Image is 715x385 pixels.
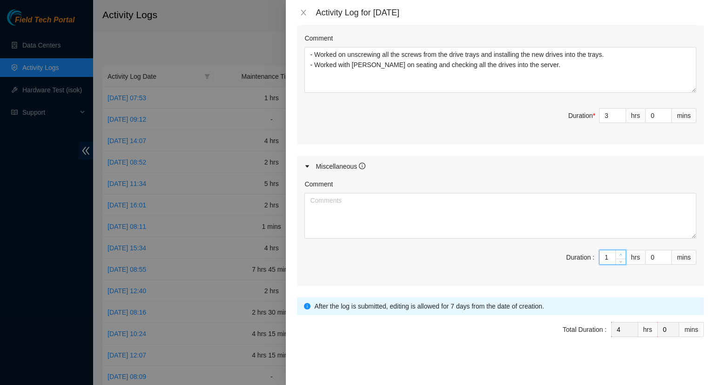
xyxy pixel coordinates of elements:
[304,179,333,189] label: Comment
[304,33,333,43] label: Comment
[566,252,594,262] div: Duration :
[304,164,310,169] span: caret-right
[672,250,696,265] div: mins
[297,8,310,17] button: Close
[304,47,696,93] textarea: Comment
[316,7,704,18] div: Activity Log for [DATE]
[300,9,307,16] span: close
[618,259,624,264] span: down
[626,250,646,265] div: hrs
[638,322,658,337] div: hrs
[297,156,704,177] div: Miscellaneous info-circle
[568,110,595,121] div: Duration
[304,303,310,309] span: info-circle
[626,108,646,123] div: hrs
[314,301,697,311] div: After the log is submitted, editing is allowed for 7 days from the date of creation.
[304,193,696,239] textarea: Comment
[679,322,704,337] div: mins
[359,163,365,169] span: info-circle
[563,324,607,335] div: Total Duration :
[316,161,365,172] div: Miscellaneous
[618,252,624,258] span: up
[615,250,626,259] span: Increase Value
[672,108,696,123] div: mins
[615,259,626,264] span: Decrease Value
